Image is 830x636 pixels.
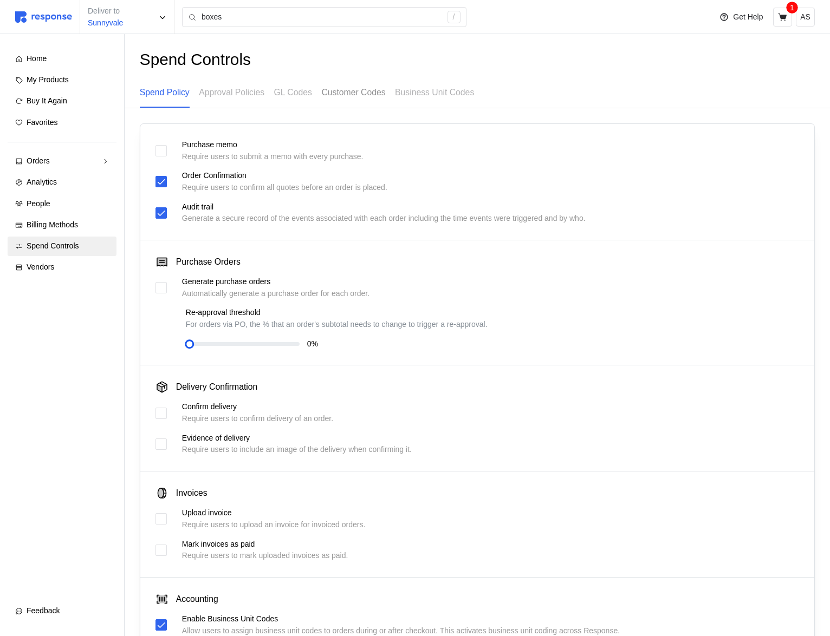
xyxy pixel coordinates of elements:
[27,606,60,615] span: Feedback
[140,86,190,99] p: Spend Policy
[8,194,116,214] a: People
[27,155,98,167] div: Orders
[27,96,67,105] span: Buy It Again
[176,593,218,606] h4: Accounting
[27,220,78,229] span: Billing Methods
[8,601,116,621] button: Feedback
[176,381,258,394] h4: Delivery Confirmation
[176,256,241,268] h4: Purchase Orders
[8,70,116,90] a: My Products
[182,550,348,562] p: Require users to mark uploaded invoices as paid.
[182,432,412,444] p: Evidence of delivery
[182,444,412,456] p: Require users to include an image of the delivery when confirming it.
[176,487,207,500] h4: Invoices
[800,11,810,23] p: AS
[8,113,116,133] a: Favorites
[27,263,54,271] span: Vendors
[182,170,387,182] p: Order Confirmation
[199,86,264,99] p: Approval Policies
[182,201,586,213] p: Audit trail
[321,86,385,99] p: Customer Codes
[182,276,369,288] p: Generate purchase orders
[274,86,312,99] p: GL Codes
[8,91,116,111] a: Buy It Again
[27,241,79,250] span: Spend Controls
[88,17,123,29] p: Sunnyvale
[182,288,369,300] p: Automatically generate a purchase order for each order.
[27,118,58,127] span: Favorites
[140,49,251,70] h1: Spend Controls
[790,2,794,14] p: 1
[182,213,586,225] p: Generate a secure record of the events associated with each order including the time events were ...
[182,139,364,151] p: Purchase memo
[8,215,116,235] a: Billing Methods
[448,11,461,24] div: /
[186,307,799,319] p: Re-approval threshold
[182,182,387,194] p: Require users to confirm all quotes before an order is placed.
[27,199,50,208] span: People
[8,152,116,171] a: Orders
[8,258,116,277] a: Vendors
[186,319,799,331] p: For orders via PO, the % that an order's subtotal needs to change to trigger a re-approval.
[182,539,348,550] p: Mark invoices as paid
[27,54,47,63] span: Home
[182,151,364,163] p: Require users to submit a memo with every purchase.
[182,613,620,625] p: Enable Business Unit Codes
[182,401,333,413] p: Confirm delivery
[27,178,57,186] span: Analytics
[182,413,333,425] p: Require users to confirm delivery of an order.
[307,338,318,350] p: 0 %
[395,86,474,99] p: Business Unit Codes
[182,507,366,519] p: Upload invoice
[713,7,769,28] button: Get Help
[15,11,72,23] img: svg%3e
[182,519,366,531] p: Require users to upload an invoice for invoiced orders.
[8,237,116,256] a: Spend Controls
[202,8,442,27] input: Search for a product name or SKU
[796,8,815,27] button: AS
[8,49,116,69] a: Home
[88,5,123,17] p: Deliver to
[27,75,69,84] span: My Products
[733,11,763,23] p: Get Help
[8,173,116,192] a: Analytics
